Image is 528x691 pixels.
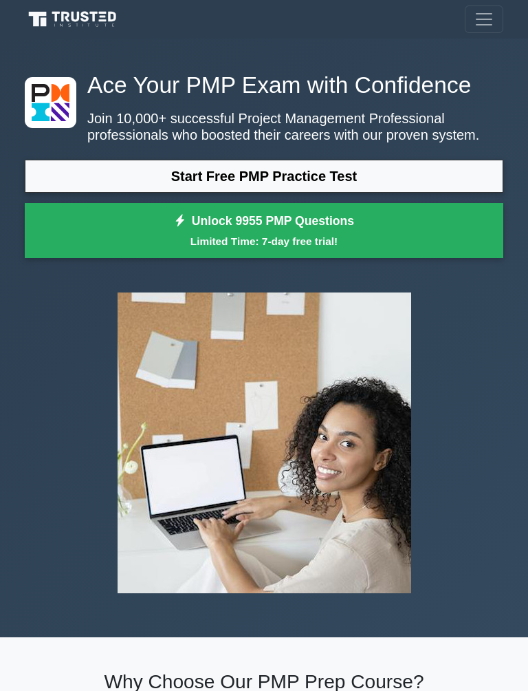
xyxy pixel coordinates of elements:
p: Join 10,000+ successful Project Management Professional professionals who boosted their careers w... [25,110,503,143]
h1: Ace Your PMP Exam with Confidence [25,72,503,99]
small: Limited Time: 7-day free trial! [42,233,486,249]
a: Start Free PMP Practice Test [25,160,503,193]
a: Unlock 9955 PMP QuestionsLimited Time: 7-day free trial! [25,203,503,258]
button: Toggle navigation [465,6,503,33]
